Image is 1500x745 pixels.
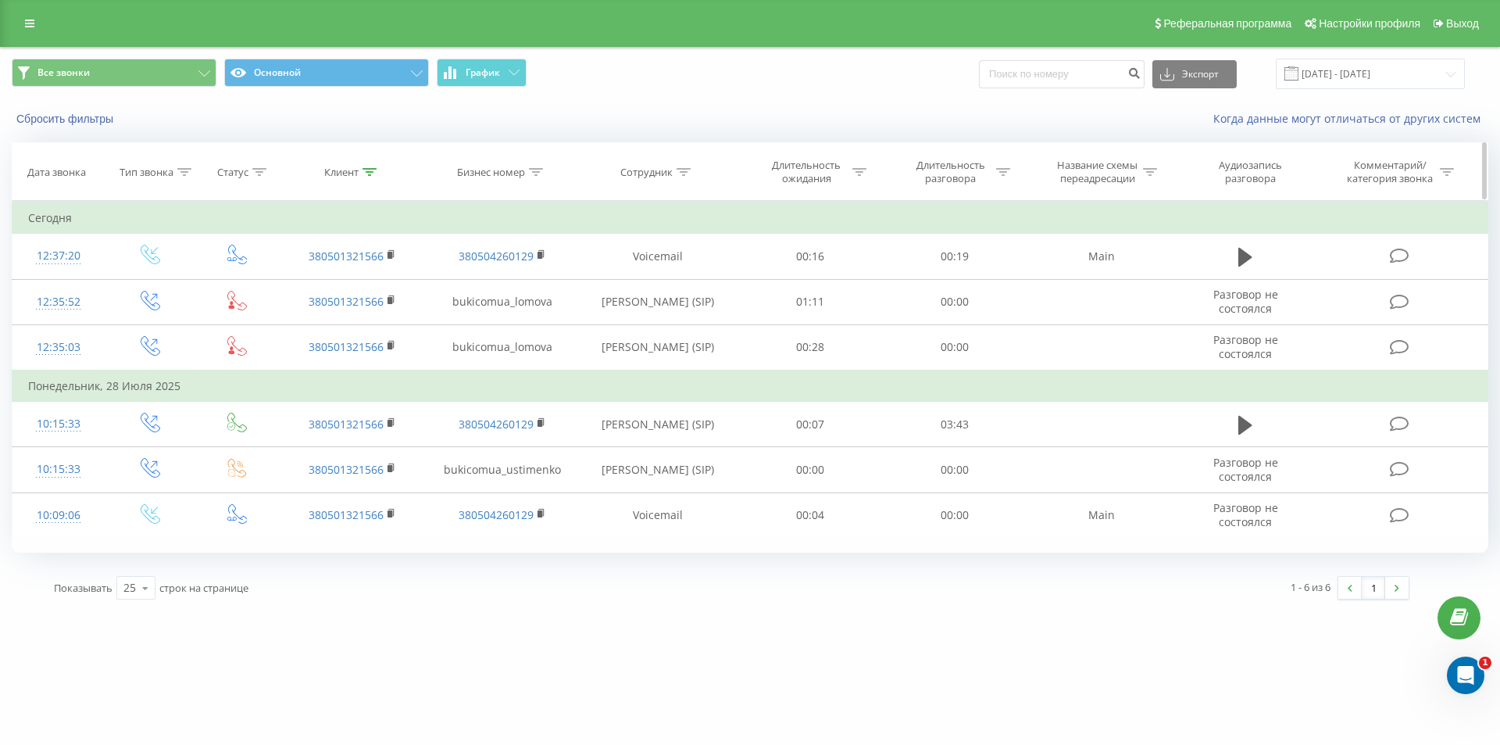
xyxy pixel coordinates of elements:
[12,371,1488,402] td: Понедельник, 28 Июля 2025
[123,580,136,596] div: 25
[1055,159,1139,185] div: Название схемы переадресации
[1446,17,1479,30] span: Выход
[1027,234,1177,279] td: Main
[882,492,1026,538] td: 00:00
[738,492,882,538] td: 00:04
[738,234,882,279] td: 00:16
[1163,17,1291,30] span: Реферальная программа
[909,159,992,185] div: Длительность разговора
[1027,492,1177,538] td: Main
[1213,111,1488,126] a: Когда данные могут отличаться от других систем
[12,202,1488,234] td: Сегодня
[54,581,112,595] span: Показывать
[459,417,534,432] a: 380504260129
[27,166,86,179] div: Дата звонка
[577,447,738,492] td: [PERSON_NAME] (SIP)
[309,294,384,309] a: 380501321566
[457,166,525,179] div: Бизнес номер
[577,324,738,371] td: [PERSON_NAME] (SIP)
[1319,17,1420,30] span: Настройки профиля
[1362,577,1385,599] a: 1
[437,59,527,87] button: График
[1213,332,1278,361] span: Разговор не состоялся
[427,447,577,492] td: bukicomua_ustimenko
[28,241,89,271] div: 12:37:20
[466,67,500,78] span: График
[1213,500,1278,529] span: Разговор не состоялся
[1152,60,1237,88] button: Экспорт
[577,492,738,538] td: Voicemail
[577,279,738,324] td: [PERSON_NAME] (SIP)
[159,581,248,595] span: строк на странице
[979,60,1145,88] input: Поиск по номеру
[324,166,359,179] div: Клиент
[1345,159,1436,185] div: Комментарий/категория звонка
[620,166,673,179] div: Сотрудник
[577,234,738,279] td: Voicemail
[1479,657,1491,669] span: 1
[427,279,577,324] td: bukicomua_lomova
[1213,287,1278,316] span: Разговор не состоялся
[738,324,882,371] td: 00:28
[217,166,248,179] div: Статус
[427,324,577,371] td: bukicomua_lomova
[577,402,738,447] td: [PERSON_NAME] (SIP)
[738,447,882,492] td: 00:00
[882,234,1026,279] td: 00:19
[28,500,89,531] div: 10:09:06
[882,279,1026,324] td: 00:00
[1447,657,1484,694] iframe: Intercom live chat
[28,287,89,317] div: 12:35:52
[1291,579,1330,595] div: 1 - 6 из 6
[1213,455,1278,484] span: Разговор не состоялся
[882,447,1026,492] td: 00:00
[1200,159,1302,185] div: Аудиозапись разговора
[765,159,848,185] div: Длительность ожидания
[120,166,173,179] div: Тип звонка
[738,402,882,447] td: 00:07
[309,417,384,432] a: 380501321566
[224,59,429,87] button: Основной
[37,66,90,79] span: Все звонки
[459,507,534,522] a: 380504260129
[28,332,89,363] div: 12:35:03
[28,454,89,485] div: 10:15:33
[309,507,384,522] a: 380501321566
[28,409,89,439] div: 10:15:33
[459,249,534,263] a: 380504260129
[12,59,216,87] button: Все звонки
[882,324,1026,371] td: 00:00
[738,279,882,324] td: 01:11
[309,339,384,354] a: 380501321566
[309,249,384,263] a: 380501321566
[309,462,384,477] a: 380501321566
[882,402,1026,447] td: 03:43
[12,112,121,126] button: Сбросить фильтры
